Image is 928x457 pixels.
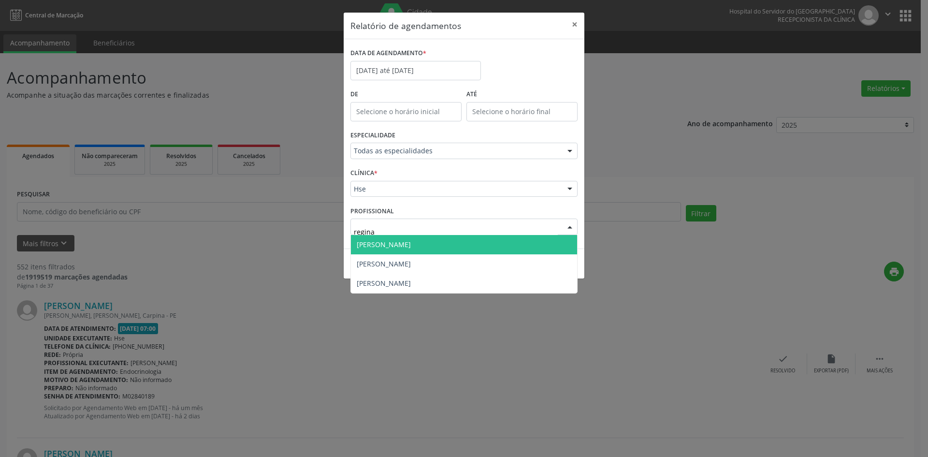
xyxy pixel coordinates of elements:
h5: Relatório de agendamentos [350,19,461,32]
input: Selecione uma data ou intervalo [350,61,481,80]
input: Selecione o horário final [466,102,578,121]
span: Hse [354,184,558,194]
label: CLÍNICA [350,166,377,181]
label: ATÉ [466,87,578,102]
input: Selecione um profissional [354,222,558,241]
span: [PERSON_NAME] [357,240,411,249]
label: PROFISSIONAL [350,204,394,219]
span: [PERSON_NAME] [357,259,411,268]
label: De [350,87,462,102]
button: Close [565,13,584,36]
input: Selecione o horário inicial [350,102,462,121]
span: [PERSON_NAME] [357,279,411,288]
label: ESPECIALIDADE [350,128,395,143]
label: DATA DE AGENDAMENTO [350,46,426,61]
span: Todas as especialidades [354,146,558,156]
